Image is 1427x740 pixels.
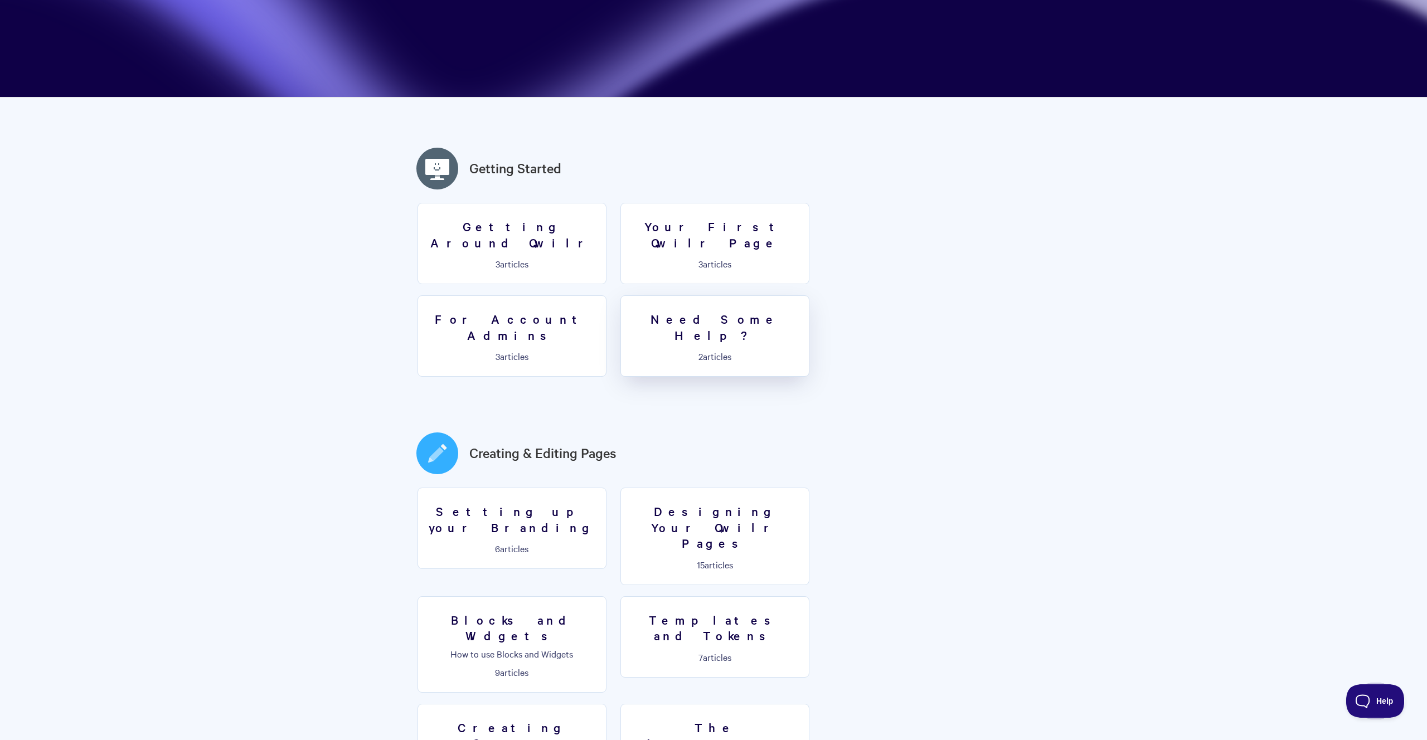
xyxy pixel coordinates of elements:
h3: For Account Admins [425,311,599,343]
div: Domain Overview [42,66,100,73]
h3: Designing Your Qwilr Pages [628,503,802,551]
div: Keywords by Traffic [123,66,188,73]
a: Designing Your Qwilr Pages 15articles [620,488,809,585]
a: Need Some Help? 2articles [620,295,809,377]
p: articles [628,351,802,361]
a: Creating & Editing Pages [469,443,617,463]
h3: Your First Qwilr Page [628,218,802,250]
iframe: Toggle Customer Support [1346,684,1405,718]
a: Getting Started [469,158,561,178]
h3: Setting up your Branding [425,503,599,535]
div: v 4.0.25 [31,18,55,27]
span: 6 [495,542,500,554]
h3: Getting Around Qwilr [425,218,599,250]
p: articles [425,667,599,677]
p: articles [628,559,802,569]
span: 9 [495,666,500,678]
p: articles [425,543,599,553]
img: website_grey.svg [18,29,27,38]
a: Your First Qwilr Page 3articles [620,203,809,284]
span: 3 [698,257,703,270]
span: 3 [496,257,500,270]
a: Setting up your Branding 6articles [418,488,606,569]
div: Domain: [DOMAIN_NAME] [29,29,123,38]
p: articles [425,351,599,361]
img: logo_orange.svg [18,18,27,27]
h3: Need Some Help? [628,311,802,343]
span: 2 [698,350,703,362]
a: Blocks and Widgets How to use Blocks and Widgets 9articles [418,596,606,693]
span: 15 [697,558,705,571]
p: How to use Blocks and Widgets [425,649,599,659]
img: tab_keywords_by_traffic_grey.svg [111,65,120,74]
a: Getting Around Qwilr 3articles [418,203,606,284]
img: tab_domain_overview_orange.svg [30,65,39,74]
p: articles [425,259,599,269]
span: 7 [698,651,703,663]
h3: Blocks and Widgets [425,612,599,644]
p: articles [628,259,802,269]
p: articles [628,652,802,662]
span: 3 [496,350,500,362]
a: Templates and Tokens 7articles [620,596,809,678]
h3: Templates and Tokens [628,612,802,644]
a: For Account Admins 3articles [418,295,606,377]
